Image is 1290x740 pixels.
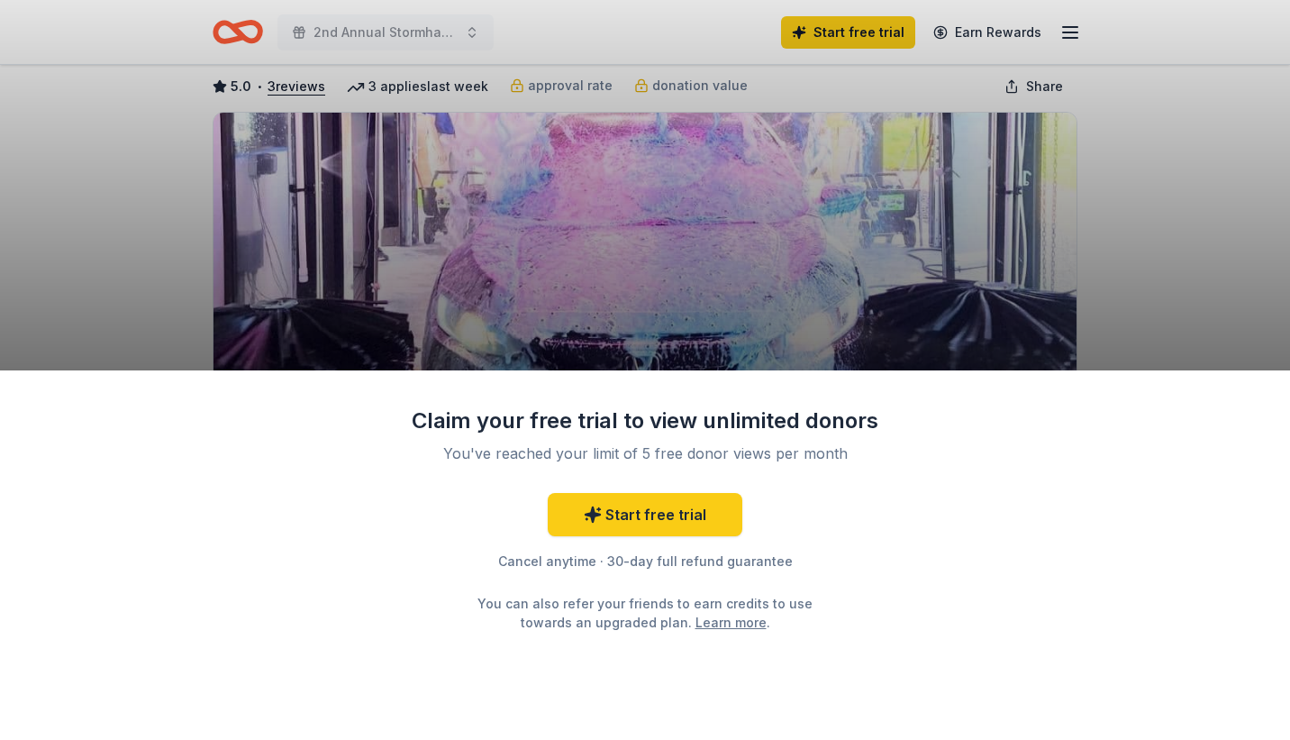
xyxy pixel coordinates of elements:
[432,443,858,464] div: You've reached your limit of 5 free donor views per month
[461,594,829,632] div: You can also refer your friends to earn credits to use towards an upgraded plan. .
[548,493,742,536] a: Start free trial
[411,407,879,435] div: Claim your free trial to view unlimited donors
[411,551,879,572] div: Cancel anytime · 30-day full refund guarantee
[695,613,767,632] a: Learn more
